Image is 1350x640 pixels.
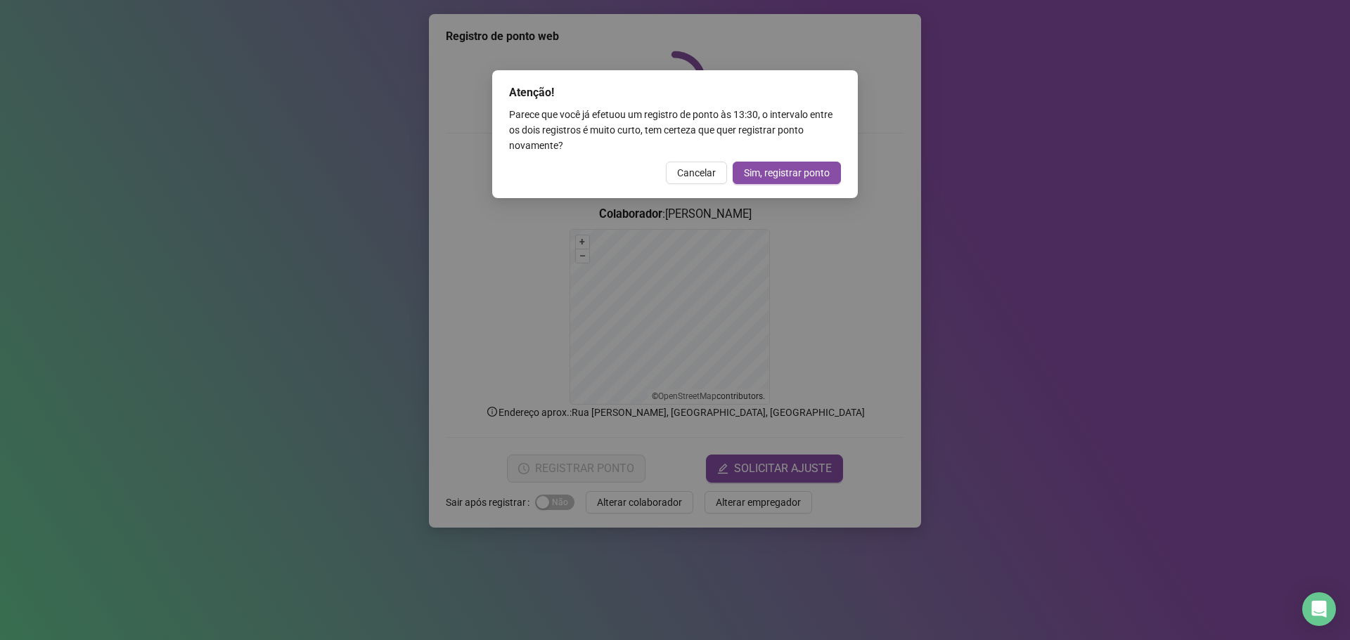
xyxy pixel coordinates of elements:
[733,162,841,184] button: Sim, registrar ponto
[509,107,841,153] div: Parece que você já efetuou um registro de ponto às 13:30 , o intervalo entre os dois registros é ...
[509,84,841,101] div: Atenção!
[744,165,830,181] span: Sim, registrar ponto
[666,162,727,184] button: Cancelar
[1302,592,1336,626] div: Open Intercom Messenger
[677,165,716,181] span: Cancelar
